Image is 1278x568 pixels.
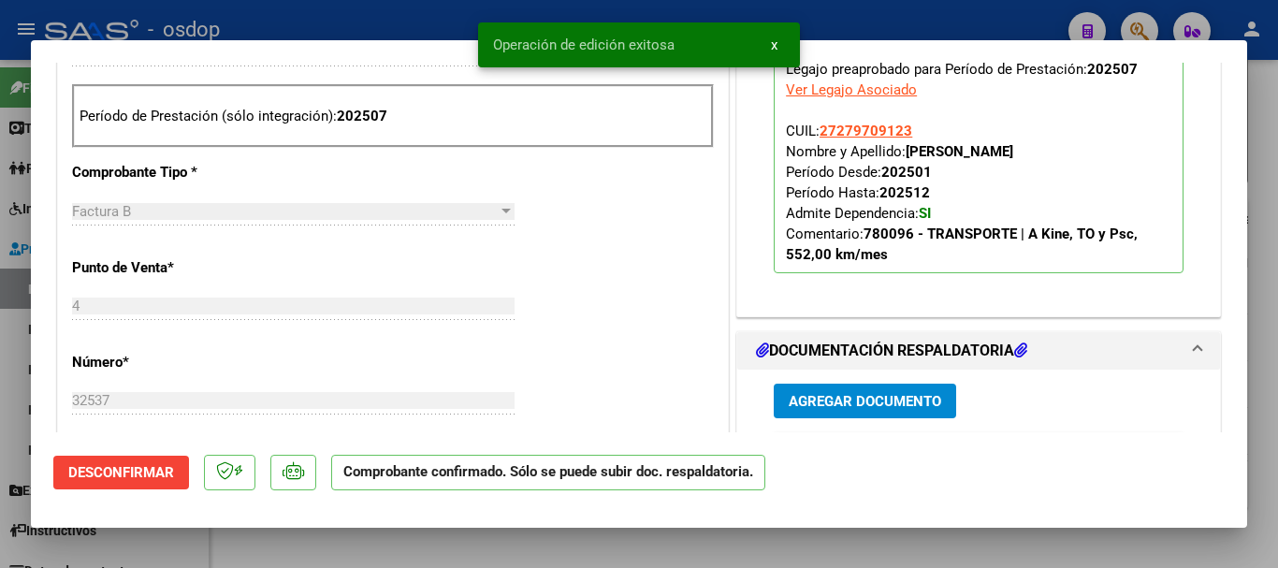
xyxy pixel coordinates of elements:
span: CUIL: Nombre y Apellido: Período Desde: Período Hasta: Admite Dependencia: [786,123,1138,263]
p: Número [72,352,265,373]
span: x [771,36,777,53]
mat-expansion-panel-header: DOCUMENTACIÓN RESPALDATORIA [737,332,1220,370]
div: Ver Legajo Asociado [786,80,917,100]
button: Agregar Documento [774,384,956,418]
button: Desconfirmar [53,456,189,489]
span: Factura B [72,203,131,220]
span: Comentario: [786,226,1138,263]
span: Operación de edición exitosa [493,36,675,54]
h1: DOCUMENTACIÓN RESPALDATORIA [756,340,1027,362]
strong: 202507 [1087,61,1138,78]
p: Período de Prestación (sólo integración): [80,106,706,127]
p: Punto de Venta [72,257,265,279]
button: x [756,28,792,62]
strong: 202507 [337,108,387,124]
strong: [PERSON_NAME] [906,143,1013,160]
span: 27279709123 [820,123,912,139]
span: Desconfirmar [68,464,174,481]
strong: 202501 [881,164,932,181]
strong: 202512 [879,184,930,201]
p: Legajo preaprobado para Período de Prestación: [774,52,1184,273]
strong: SI [919,205,931,222]
span: Agregar Documento [789,393,941,410]
strong: 780096 - TRANSPORTE | A Kine, TO y Psc, 552,00 km/mes [786,226,1138,263]
p: Comprobante Tipo * [72,162,265,183]
p: Comprobante confirmado. Sólo se puede subir doc. respaldatoria. [331,455,765,491]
